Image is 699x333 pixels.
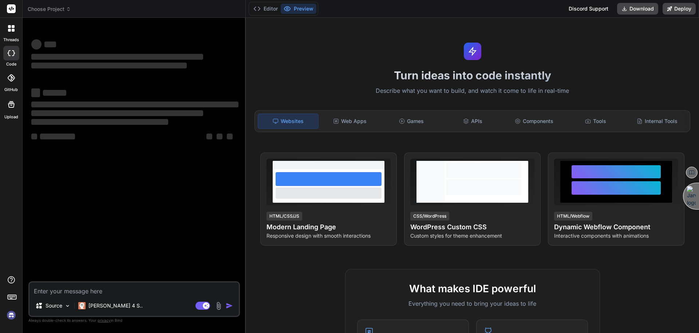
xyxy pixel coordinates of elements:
[663,3,696,15] button: Deploy
[40,134,75,139] span: ‌
[217,134,222,139] span: ‌
[226,302,233,309] img: icon
[206,134,212,139] span: ‌
[250,86,695,96] p: Describe what you want to build, and watch it come to life in real-time
[554,232,678,239] p: Interactive components with animations
[357,299,588,308] p: Everything you need to bring your ideas to life
[5,309,17,321] img: signin
[554,222,678,232] h4: Dynamic Webflow Component
[266,222,391,232] h4: Modern Landing Page
[281,4,316,14] button: Preview
[28,317,240,324] p: Always double-check its answers. Your in Bind
[410,232,534,239] p: Custom styles for theme enhancement
[31,134,37,139] span: ‌
[266,212,302,221] div: HTML/CSS/JS
[88,302,143,309] p: [PERSON_NAME] 4 S..
[250,69,695,82] h1: Turn ideas into code instantly
[566,114,626,129] div: Tools
[258,114,319,129] div: Websites
[443,114,503,129] div: APIs
[320,114,380,129] div: Web Apps
[31,54,203,60] span: ‌
[4,87,18,93] label: GitHub
[31,88,40,97] span: ‌
[31,102,238,107] span: ‌
[64,303,71,309] img: Pick Models
[6,61,16,67] label: code
[43,90,66,96] span: ‌
[227,134,233,139] span: ‌
[98,318,111,322] span: privacy
[214,302,223,310] img: attachment
[410,212,449,221] div: CSS/WordPress
[3,37,19,43] label: threads
[382,114,442,129] div: Games
[28,5,71,13] span: Choose Project
[357,281,588,296] h2: What makes IDE powerful
[410,222,534,232] h4: WordPress Custom CSS
[554,212,592,221] div: HTML/Webflow
[46,302,62,309] p: Source
[78,302,86,309] img: Claude 4 Sonnet
[627,114,687,129] div: Internal Tools
[44,41,56,47] span: ‌
[250,4,281,14] button: Editor
[31,39,42,49] span: ‌
[31,63,187,68] span: ‌
[564,3,613,15] div: Discord Support
[504,114,564,129] div: Components
[31,110,203,116] span: ‌
[4,114,18,120] label: Upload
[31,119,168,125] span: ‌
[266,232,391,239] p: Responsive design with smooth interactions
[617,3,658,15] button: Download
